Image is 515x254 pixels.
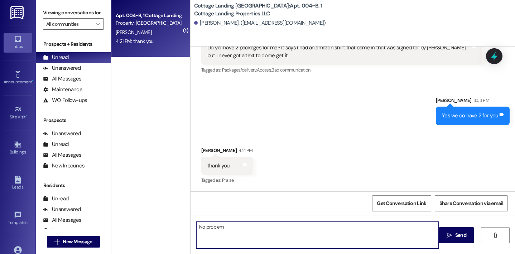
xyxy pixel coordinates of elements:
span: Access , [257,67,271,73]
i:  [492,233,498,238]
div: Apt. 004~B, 1 Cottage Landing Properties LLC [116,12,182,19]
span: • [32,78,33,83]
span: • [26,113,27,118]
div: Yes we do have 2 for you [442,112,498,119]
div: New Inbounds [43,162,85,170]
div: Prospects + Residents [36,40,111,48]
i:  [447,233,452,238]
span: Share Conversation via email [439,200,503,207]
div: thank you [207,162,230,170]
div: Prospects [36,117,111,124]
div: 3:53 PM [472,97,489,104]
button: Send [439,227,474,243]
div: Property: [GEOGRAPHIC_DATA] [GEOGRAPHIC_DATA] [116,19,182,27]
div: Unanswered [43,206,81,213]
div: Tagged as: [201,175,253,185]
i:  [96,21,100,27]
div: Unread [43,54,69,61]
span: Praise [222,177,234,183]
div: Unknown [43,227,73,235]
b: Cottage Landing [GEOGRAPHIC_DATA]: Apt. 004~B, 1 Cottage Landing Properties LLC [194,2,337,18]
div: Maintenance [43,86,82,93]
div: Unread [43,195,69,202]
img: ResiDesk Logo [10,6,25,19]
span: Send [455,231,466,239]
div: Do y'all have 2 packages for me? It says I had an amazon shirt that came in that was signed for b... [207,44,471,59]
div: Unanswered [43,64,81,72]
div: Residents [36,182,111,189]
div: WO Follow-ups [43,97,87,104]
button: Get Conversation Link [372,195,431,211]
a: Buildings [4,138,32,158]
div: 4:21 PM [237,147,252,154]
textarea: No problem [196,222,439,249]
div: All Messages [43,75,81,83]
div: [PERSON_NAME] [436,97,510,107]
div: Tagged as: [201,65,483,75]
a: Leads [4,174,32,193]
div: All Messages [43,216,81,224]
div: Unread [43,141,69,148]
span: Packages/delivery , [222,67,257,73]
a: Site Visit • [4,103,32,123]
label: Viewing conversations for [43,7,104,18]
a: Templates • [4,209,32,228]
button: Share Conversation via email [435,195,508,211]
input: All communities [46,18,92,30]
div: [PERSON_NAME]. ([EMAIL_ADDRESS][DOMAIN_NAME]) [194,19,326,27]
span: [PERSON_NAME] [116,29,151,35]
i:  [54,239,60,245]
span: Get Conversation Link [377,200,426,207]
span: New Message [63,238,92,245]
button: New Message [47,236,100,248]
div: 4:21 PM: thank you [116,38,153,44]
div: All Messages [43,151,81,159]
div: Unanswered [43,130,81,137]
span: • [28,219,29,224]
span: Bad communication [271,67,310,73]
a: Inbox [4,33,32,52]
div: [PERSON_NAME] [201,147,253,157]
